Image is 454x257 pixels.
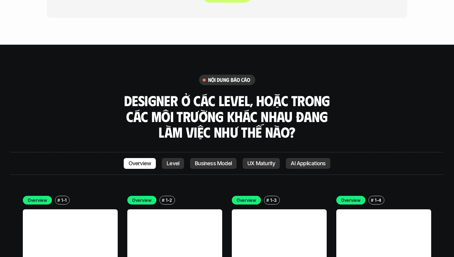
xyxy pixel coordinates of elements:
[28,197,47,203] p: Overview
[61,197,67,203] p: 1-1
[371,198,374,202] h6: #
[122,93,332,140] h3: Designer ở các level, hoặc trong các môi trường khác nhau đang làm việc như thế nào?
[129,160,151,166] p: Overview
[237,197,256,203] p: Overview
[124,158,156,169] a: Overview
[270,197,277,203] p: 1-3
[208,76,250,83] h6: nội dung báo cáo
[375,197,381,203] p: 1-4
[162,158,184,169] a: Level
[286,158,330,169] a: AI Applications
[132,197,152,203] p: Overview
[195,160,232,166] p: Business Model
[247,160,275,166] p: UX Maturity
[166,197,172,203] p: 1-2
[57,198,60,202] h6: #
[190,158,237,169] a: Business Model
[291,160,325,166] p: AI Applications
[243,158,280,169] a: UX Maturity
[167,160,179,166] p: Level
[341,197,361,203] p: Overview
[266,198,269,202] h6: #
[162,198,165,202] h6: #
